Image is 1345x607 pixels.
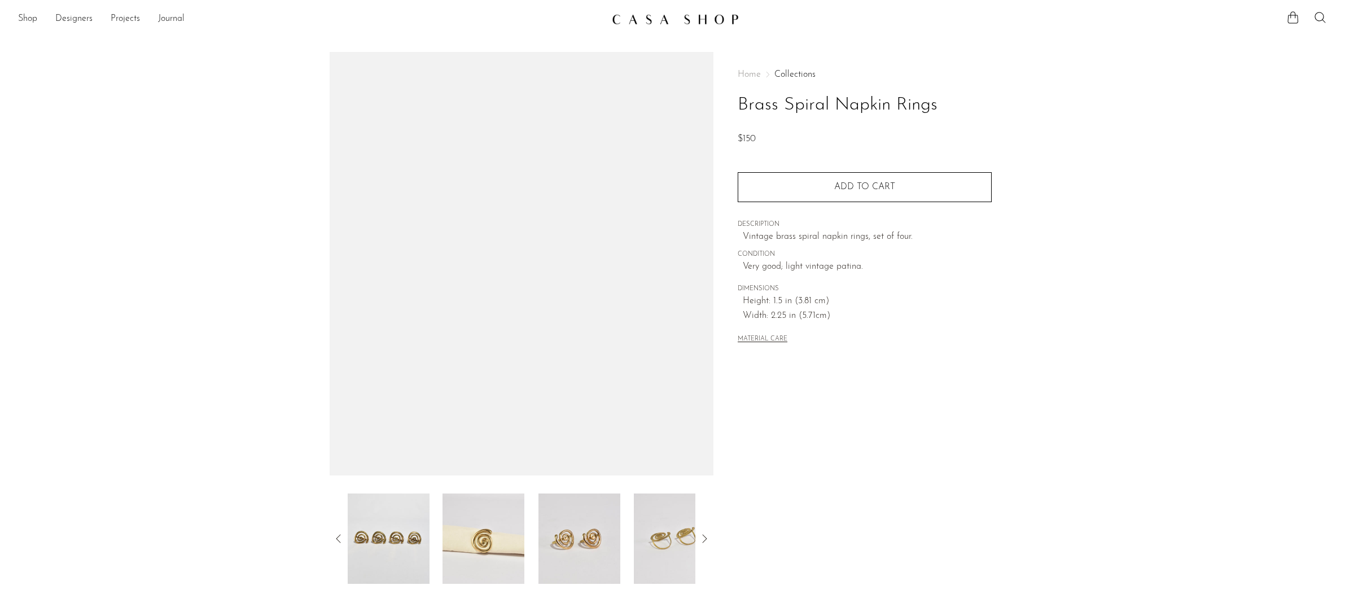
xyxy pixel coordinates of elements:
a: Shop [18,12,37,27]
button: Add to cart [738,172,992,202]
h1: Brass Spiral Napkin Rings [738,91,992,120]
img: Brass Spiral Napkin Rings [634,494,716,584]
span: DIMENSIONS [738,284,992,294]
a: Projects [111,12,140,27]
span: Width: 2.25 in (5.71cm) [743,309,992,324]
span: CONDITION [738,250,992,260]
span: DESCRIPTION [738,220,992,230]
img: Brass Spiral Napkin Rings [348,494,430,584]
nav: Desktop navigation [18,10,603,29]
a: Designers [55,12,93,27]
span: $150 [738,134,756,143]
nav: Breadcrumbs [738,70,992,79]
a: Journal [158,12,185,27]
img: Brass Spiral Napkin Rings [538,494,620,584]
span: Height: 1.5 in (3.81 cm) [743,294,992,309]
span: Add to cart [834,182,895,191]
img: Brass Spiral Napkin Rings [443,494,524,584]
a: Collections [774,70,816,79]
span: Very good; light vintage patina. [743,260,992,274]
span: Home [738,70,761,79]
ul: NEW HEADER MENU [18,10,603,29]
button: MATERIAL CARE [738,335,787,344]
p: Vintage brass spiral napkin rings, set of four. [743,230,992,244]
